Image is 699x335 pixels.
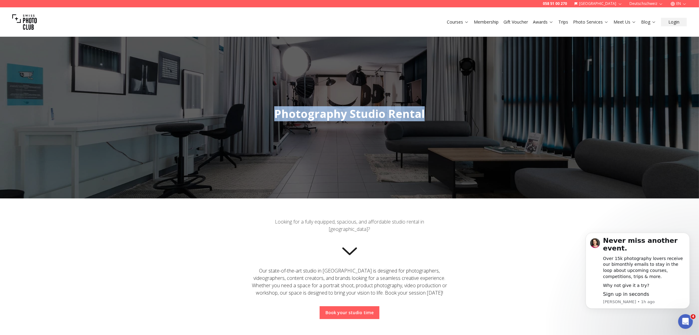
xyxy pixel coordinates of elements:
button: Meet Us [611,18,639,26]
button: Trips [556,18,571,26]
a: Trips [558,19,568,25]
a: 058 51 00 270 [543,1,567,6]
img: Swiss photo club [12,10,37,34]
a: Meet Us [614,19,636,25]
button: Gift Voucher [501,18,530,26]
button: Membership [471,18,501,26]
button: Login [661,18,687,26]
div: Our state-of-the-art studio in [GEOGRAPHIC_DATA] is designed for photographers, videographers, co... [247,267,453,296]
iframe: Intercom live chat [678,314,693,329]
a: Gift Voucher [503,19,528,25]
button: Courses [444,18,471,26]
a: Awards [533,19,553,25]
a: Photo Services [573,19,609,25]
button: Book your studio time [320,306,379,319]
a: Blog [641,19,656,25]
a: Book your studio time [325,310,374,316]
span: 4 [691,314,696,319]
a: Membership [474,19,499,25]
button: Awards [530,18,556,26]
button: Blog [639,18,659,26]
span: Looking for a fully equipped, spacious, and affordable studio rental in [GEOGRAPHIC_DATA]? [275,218,424,232]
span: Photography Studio Rental [274,106,425,121]
button: Photo Services [571,18,611,26]
a: Courses [447,19,469,25]
iframe: Intercom notifications message [576,223,699,318]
